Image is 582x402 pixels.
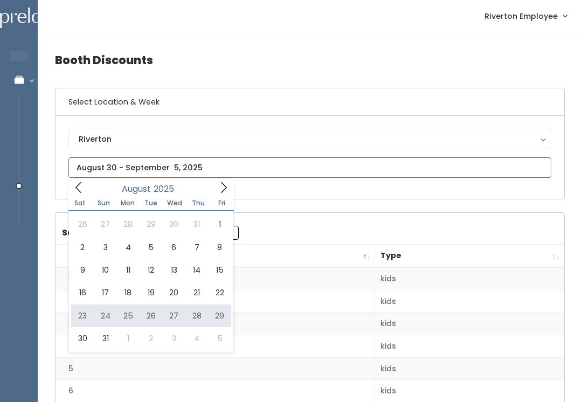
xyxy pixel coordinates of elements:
td: 3 [56,313,375,335]
span: July 27, 2025 [94,213,116,235]
td: 2 [56,290,375,313]
span: September 4, 2025 [185,327,208,350]
span: August 11, 2025 [117,259,140,281]
span: July 30, 2025 [163,213,185,235]
span: July 29, 2025 [140,213,162,235]
span: August 23, 2025 [71,304,94,327]
span: August 17, 2025 [94,281,116,304]
td: 4 [56,335,375,358]
span: September 3, 2025 [163,327,185,350]
span: August 13, 2025 [163,259,185,281]
span: August 26, 2025 [140,304,162,327]
span: August 9, 2025 [71,259,94,281]
label: Search: [62,226,239,240]
span: August 3, 2025 [94,236,116,259]
span: August 2, 2025 [71,236,94,259]
h6: Select Location & Week [56,88,564,116]
span: August 18, 2025 [117,281,140,304]
input: August 30 - September 5, 2025 [68,157,551,178]
span: Fri [210,200,234,206]
span: July 26, 2025 [71,213,94,235]
span: July 28, 2025 [117,213,140,235]
span: September 2, 2025 [140,327,162,350]
span: August 24, 2025 [94,304,116,327]
div: Riverton [79,133,541,145]
span: July 31, 2025 [185,213,208,235]
span: Mon [116,200,140,206]
span: August 8, 2025 [208,236,231,259]
span: August [122,185,151,193]
span: Tue [139,200,163,206]
span: August 30, 2025 [71,327,94,350]
span: August 1, 2025 [208,213,231,235]
span: August 14, 2025 [185,259,208,281]
span: August 20, 2025 [163,281,185,304]
h4: Booth Discounts [55,45,565,75]
span: August 31, 2025 [94,327,116,350]
span: August 22, 2025 [208,281,231,304]
td: kids [375,267,564,290]
td: 5 [56,357,375,380]
span: August 10, 2025 [94,259,116,281]
td: kids [375,357,564,380]
td: 1 [56,267,375,290]
span: August 21, 2025 [185,281,208,304]
span: August 6, 2025 [163,236,185,259]
span: August 16, 2025 [71,281,94,304]
span: August 19, 2025 [140,281,162,304]
span: Thu [186,200,210,206]
td: kids [375,335,564,358]
th: Booth Number: activate to sort column descending [56,245,375,268]
span: August 28, 2025 [185,304,208,327]
input: Year [151,182,183,196]
a: Riverton Employee [474,4,578,27]
td: kids [375,290,564,313]
span: August 4, 2025 [117,236,140,259]
span: September 1, 2025 [117,327,140,350]
span: August 12, 2025 [140,259,162,281]
button: Riverton [68,129,551,149]
span: August 29, 2025 [208,304,231,327]
span: August 15, 2025 [208,259,231,281]
th: Type: activate to sort column ascending [375,245,564,268]
span: August 27, 2025 [163,304,185,327]
span: August 5, 2025 [140,236,162,259]
span: Riverton Employee [484,10,558,22]
td: kids [375,313,564,335]
span: August 7, 2025 [185,236,208,259]
span: Sun [92,200,116,206]
span: Sat [68,200,92,206]
span: Wed [163,200,186,206]
span: September 5, 2025 [208,327,231,350]
span: August 25, 2025 [117,304,140,327]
